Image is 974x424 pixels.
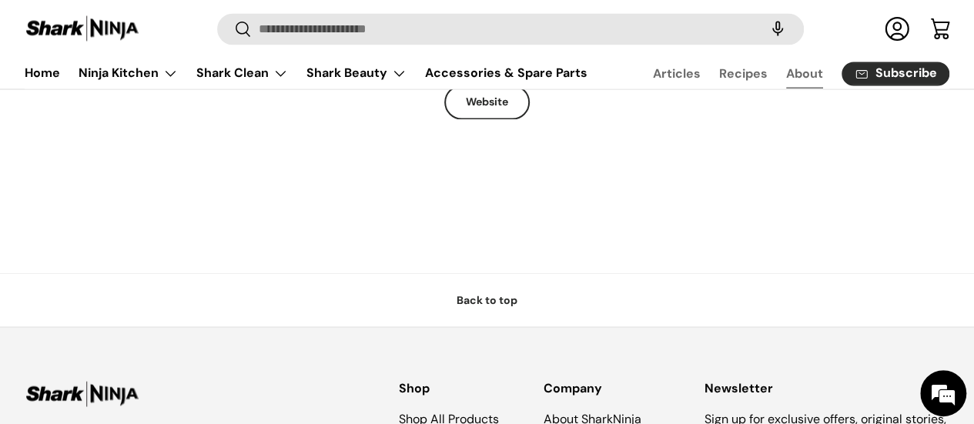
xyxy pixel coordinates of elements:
[89,119,213,274] span: We're online!
[25,14,140,44] img: Shark Ninja Philippines
[25,58,587,88] nav: Primary
[69,58,187,88] summary: Ninja Kitchen
[297,58,416,88] summary: Shark Beauty
[653,58,701,88] a: Articles
[187,58,297,88] summary: Shark Clean
[842,62,949,85] a: Subscribe
[705,379,949,397] h2: Newsletter
[25,58,60,88] a: Home
[425,58,587,88] a: Accessories & Spare Parts
[8,270,293,324] textarea: Type your message and hit 'Enter'
[875,68,937,80] span: Subscribe
[616,58,949,88] nav: Secondary
[444,85,530,119] a: Website
[719,58,768,88] a: Recipes
[80,86,259,106] div: Chat with us now
[786,58,823,88] a: About
[753,12,802,46] speech-search-button: Search by voice
[253,8,290,45] div: Minimize live chat window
